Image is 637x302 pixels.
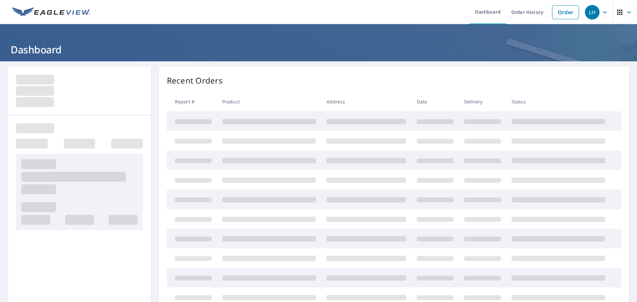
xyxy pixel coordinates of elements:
[8,43,629,56] h1: Dashboard
[506,92,610,111] th: Status
[459,92,506,111] th: Delivery
[552,5,579,19] a: Order
[411,92,459,111] th: Date
[321,92,411,111] th: Address
[167,75,223,87] p: Recent Orders
[167,92,217,111] th: Report #
[217,92,321,111] th: Product
[585,5,600,20] div: LH
[12,7,90,17] img: EV Logo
